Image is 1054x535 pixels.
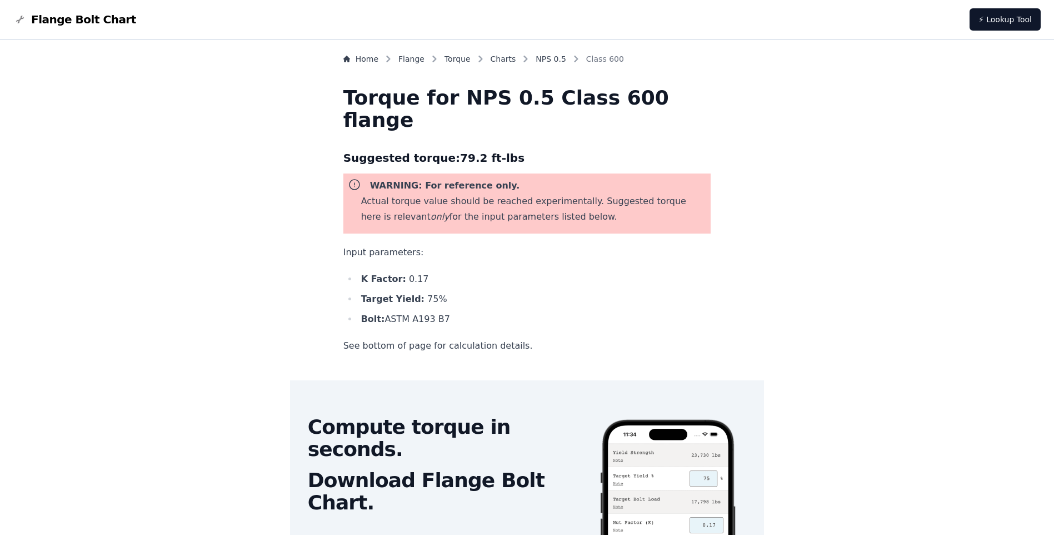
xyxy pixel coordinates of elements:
a: Flange [398,53,424,65]
a: Charts [491,53,516,65]
li: 0.17 [358,271,711,287]
span: Flange Bolt Chart [31,12,136,27]
b: K Factor: [361,274,406,284]
h2: Compute torque in seconds. [308,416,581,460]
h3: Suggested torque: 79.2 ft-lbs [343,149,711,167]
h2: Download Flange Bolt Chart. [308,469,581,514]
h1: Torque for NPS 0.5 Class 600 flange [343,87,711,131]
p: Input parameters: [343,245,711,260]
b: WARNING: For reference only. [370,180,520,191]
a: Torque [444,53,471,65]
a: ⚡ Lookup Tool [970,8,1041,31]
li: 75 % [358,291,711,307]
nav: Breadcrumb [343,53,711,69]
i: only [431,211,449,222]
p: See bottom of page for calculation details. [343,338,711,354]
a: Flange Bolt Chart LogoFlange Bolt Chart [13,12,136,27]
span: Class 600 [586,53,624,65]
b: Bolt: [361,314,385,324]
a: NPS 0.5 [536,53,566,65]
a: Home [343,53,378,65]
img: Flange Bolt Chart Logo [13,13,27,26]
b: Target Yield: [361,294,424,304]
li: ASTM A193 B7 [358,311,711,327]
p: Actual torque value should be reached experimentally. Suggested torque here is relevant for the i... [361,194,707,225]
